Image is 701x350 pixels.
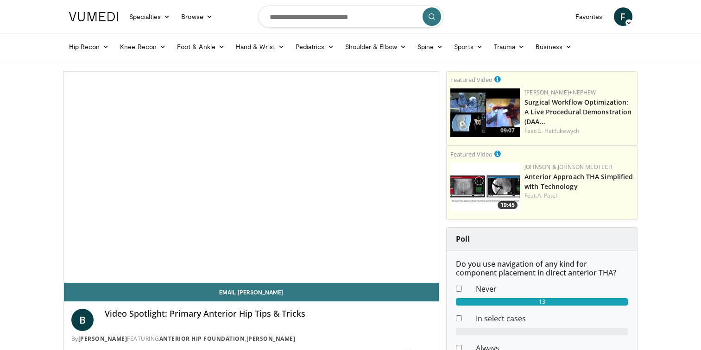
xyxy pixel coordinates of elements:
a: Trauma [488,37,530,56]
a: [PERSON_NAME] [78,335,127,343]
a: Sports [448,37,488,56]
a: Anterior Hip Foundation [159,335,245,343]
a: B [71,309,94,331]
a: [PERSON_NAME]+Nephew [524,88,596,96]
h6: Do you use navigation of any kind for component placement in direct anterior THA? [456,260,628,277]
div: 13 [456,298,628,306]
a: Hand & Wrist [230,37,290,56]
span: 09:07 [498,126,518,135]
input: Search topics, interventions [258,6,443,28]
a: F [614,7,632,26]
img: bcfc90b5-8c69-4b20-afee-af4c0acaf118.150x105_q85_crop-smart_upscale.jpg [450,88,520,137]
a: Specialties [124,7,176,26]
small: Featured Video [450,75,493,84]
dd: Never [469,283,635,294]
dd: In select cases [469,313,635,324]
a: Business [530,37,577,56]
a: Knee Recon [114,37,171,56]
a: Browse [176,7,218,26]
a: G. Haidukewych [537,127,579,135]
a: 09:07 [450,88,520,137]
div: Feat. [524,127,633,135]
a: Email [PERSON_NAME] [64,283,439,301]
a: [PERSON_NAME] [246,335,296,343]
a: 19:45 [450,163,520,212]
a: A. Patel [537,192,557,200]
a: Johnson & Johnson MedTech [524,163,613,171]
h4: Video Spotlight: Primary Anterior Hip Tips & Tricks [105,309,432,319]
img: VuMedi Logo [69,12,118,21]
a: Hip Recon [63,37,115,56]
a: Favorites [570,7,608,26]
div: Feat. [524,192,633,200]
a: Shoulder & Elbow [340,37,412,56]
a: Pediatrics [290,37,340,56]
span: 19:45 [498,201,518,209]
a: Anterior Approach THA Simplified with Technology [524,172,633,191]
a: Foot & Ankle [171,37,230,56]
video-js: Video Player [64,72,439,283]
img: 06bb1c17-1231-4454-8f12-6191b0b3b81a.150x105_q85_crop-smart_upscale.jpg [450,163,520,212]
strong: Poll [456,234,470,244]
small: Featured Video [450,150,493,158]
a: Spine [412,37,448,56]
a: Surgical Workflow Optimization: A Live Procedural Demonstration (DAA… [524,98,632,126]
div: By FEATURING , [71,335,432,343]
